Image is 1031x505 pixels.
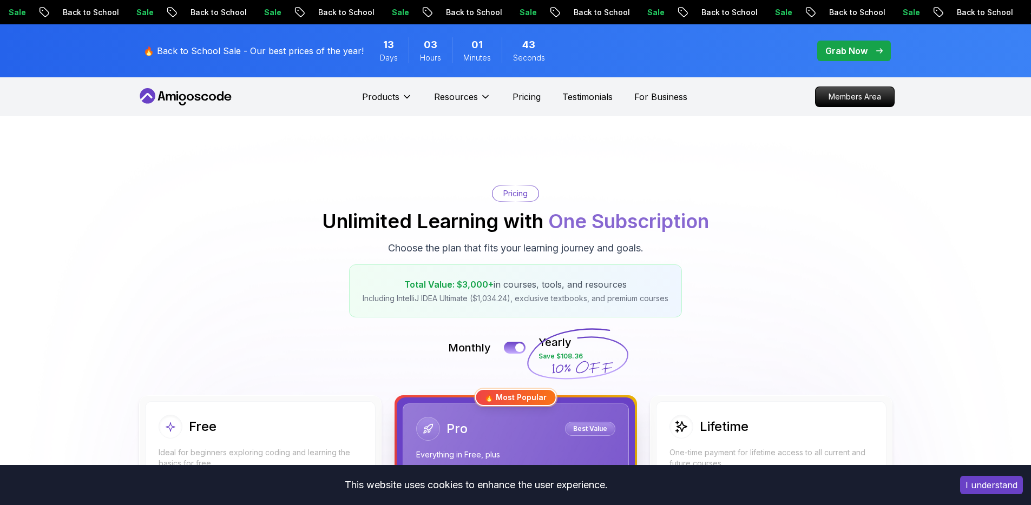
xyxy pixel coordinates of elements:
[416,449,615,460] p: Everything in Free, plus
[463,52,491,63] span: Minutes
[388,241,643,256] p: Choose the plan that fits your learning journey and goals.
[960,476,1023,494] button: Accept cookies
[123,7,158,18] p: Sale
[362,90,399,103] p: Products
[562,90,613,103] a: Testimonials
[434,90,478,103] p: Resources
[567,423,614,434] p: Best Value
[434,90,491,112] button: Resources
[251,7,286,18] p: Sale
[507,7,541,18] p: Sale
[561,7,634,18] p: Back to School
[446,420,468,437] h2: Pro
[424,37,437,52] span: 3 Hours
[522,37,535,52] span: 43 Seconds
[362,90,412,112] button: Products
[669,447,873,469] p: One-time payment for lifetime access to all current and future courses.
[363,293,668,304] p: Including IntelliJ IDEA Ultimate ($1,034.24), exclusive textbooks, and premium courses
[513,52,545,63] span: Seconds
[944,7,1017,18] p: Back to School
[143,44,364,57] p: 🔥 Back to School Sale - Our best prices of the year!
[816,87,894,107] p: Members Area
[471,37,483,52] span: 1 Minutes
[380,52,398,63] span: Days
[8,473,944,497] div: This website uses cookies to enhance the user experience.
[890,7,924,18] p: Sale
[379,7,413,18] p: Sale
[513,90,541,103] a: Pricing
[448,340,491,355] p: Monthly
[548,209,709,233] span: One Subscription
[762,7,797,18] p: Sale
[50,7,123,18] p: Back to School
[404,279,494,290] span: Total Value: $3,000+
[700,418,748,435] h2: Lifetime
[420,52,441,63] span: Hours
[688,7,762,18] p: Back to School
[825,44,868,57] p: Grab Now
[178,7,251,18] p: Back to School
[433,7,507,18] p: Back to School
[816,7,890,18] p: Back to School
[634,90,687,103] a: For Business
[305,7,379,18] p: Back to School
[503,188,528,199] p: Pricing
[363,278,668,291] p: in courses, tools, and resources
[189,418,216,435] h2: Free
[383,37,394,52] span: 13 Days
[322,210,709,232] h2: Unlimited Learning with
[634,7,669,18] p: Sale
[159,447,362,469] p: Ideal for beginners exploring coding and learning the basics for free.
[815,87,895,107] a: Members Area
